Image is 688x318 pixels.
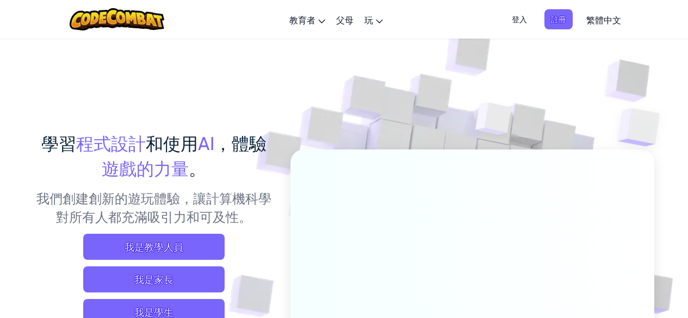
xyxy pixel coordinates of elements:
button: 註冊 [544,9,573,29]
a: 玩 [359,5,388,34]
span: 和使用 [146,132,198,154]
span: 教育者 [289,14,315,26]
a: 我是家長 [83,266,225,292]
img: CodeCombat logo [70,8,165,30]
a: 父母 [331,5,359,34]
span: ，體驗 [214,132,266,154]
button: 登入 [505,9,534,29]
span: 程式設計 [76,132,146,154]
p: 我們創建創新的遊玩體驗，讓計算機科學對所有人都充滿吸引力和可及性。 [34,189,274,226]
img: Overlap cubes [455,81,533,162]
a: 教育者 [284,5,331,34]
a: 繁體中文 [581,5,627,34]
span: AI [198,132,214,154]
a: 我是教學人員 [83,234,225,260]
span: 玩 [364,14,373,26]
span: 學習 [41,132,76,154]
span: 繁體中文 [586,14,621,26]
span: 。 [189,157,206,179]
span: 遊戲的力量 [102,157,189,179]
